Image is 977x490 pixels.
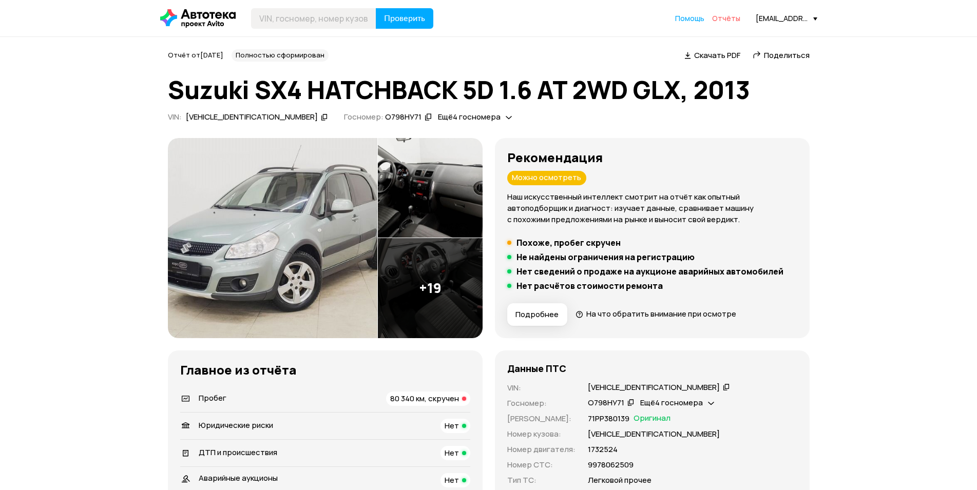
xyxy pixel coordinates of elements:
[588,382,720,393] div: [VEHICLE_IDENTIFICATION_NUMBER]
[516,238,621,248] h5: Похоже, пробег скручен
[445,475,459,485] span: Нет
[515,309,559,320] span: Подробнее
[344,111,384,122] span: Госномер:
[507,459,576,471] p: Номер СТС :
[576,308,737,319] a: На что обратить внимание при осмотре
[684,50,740,61] a: Скачать PDF
[507,303,567,326] button: Подробнее
[199,420,273,430] span: Юридические риски
[438,111,501,122] span: Ещё 4 госномера
[385,112,422,123] div: О798НУ71
[507,171,586,185] div: Можно осмотреть
[753,50,810,61] a: Поделиться
[199,473,278,483] span: Аварийные аукционы
[507,191,797,225] p: Наш искусственный интеллект смотрит на отчёт как опытный автоподборщик и диагност: изучает данные...
[588,475,652,486] p: Легковой прочее
[199,393,226,403] span: Пробег
[168,50,223,60] span: Отчёт от [DATE]
[588,398,624,408] div: О798НУ71
[675,13,704,23] span: Помощь
[588,444,618,455] p: 1732524
[507,398,576,409] p: Госномер :
[507,475,576,486] p: Тип ТС :
[445,420,459,431] span: Нет
[588,413,629,424] p: 71РР380139
[232,49,329,62] div: Полностью сформирован
[516,252,695,262] h5: Не найдены ограничения на регистрацию
[588,459,634,471] p: 9978062509
[507,428,576,440] p: Номер кузова :
[384,14,425,23] span: Проверить
[694,50,740,61] span: Скачать PDF
[168,111,182,122] span: VIN :
[445,447,459,458] span: Нет
[712,13,740,23] span: Отчёты
[588,428,720,440] p: [VEHICLE_IDENTIFICATION_NUMBER]
[168,76,810,104] h1: Suzuki SX4 HATCHBACK 5D 1.6 AT 2WD GLX, 2013
[764,50,810,61] span: Поделиться
[507,150,797,165] h3: Рекомендация
[634,413,671,424] span: Оригинал
[507,413,576,424] p: [PERSON_NAME] :
[251,8,376,29] input: VIN, госномер, номер кузова
[712,13,740,24] a: Отчёты
[186,112,318,123] div: [VEHICLE_IDENTIFICATION_NUMBER]
[180,363,470,377] h3: Главное из отчёта
[675,13,704,24] a: Помощь
[586,308,736,319] span: На что обратить внимание при осмотре
[516,266,783,277] h5: Нет сведений о продаже на аукционе аварийных автомобилей
[756,13,817,23] div: [EMAIL_ADDRESS][DOMAIN_NAME]
[507,382,576,394] p: VIN :
[376,8,433,29] button: Проверить
[507,444,576,455] p: Номер двигателя :
[390,393,459,404] span: 80 340 км, скручен
[640,397,703,408] span: Ещё 4 госномера
[516,281,663,291] h5: Нет расчётов стоимости ремонта
[507,363,566,374] h4: Данные ПТС
[199,447,277,458] span: ДТП и происшествия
